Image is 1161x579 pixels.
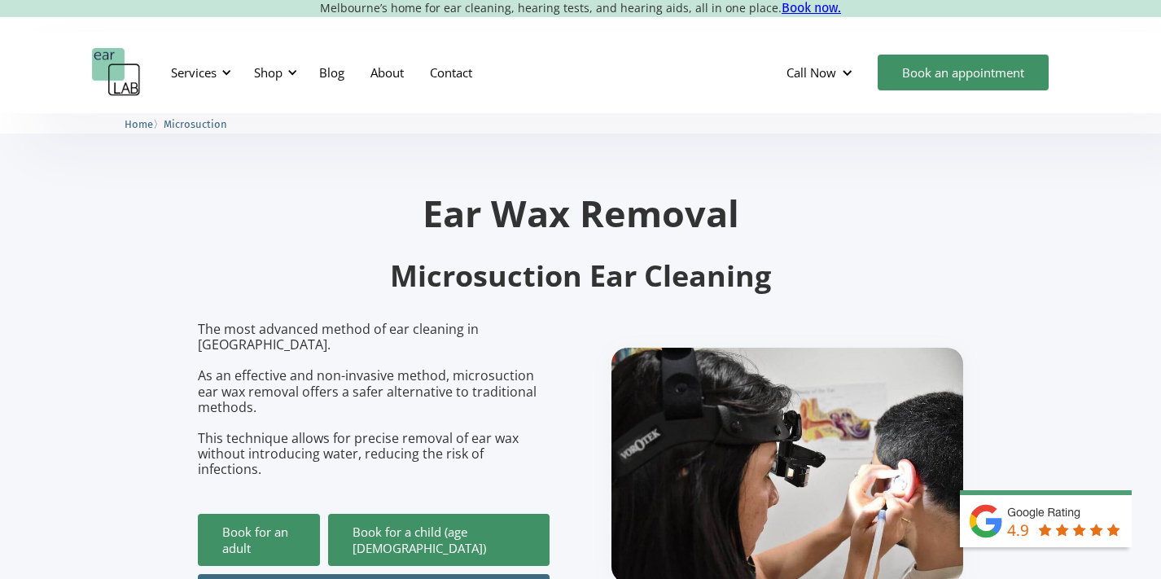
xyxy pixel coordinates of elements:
[125,116,153,131] a: Home
[164,118,227,130] span: Microsuction
[244,48,302,97] div: Shop
[161,48,236,97] div: Services
[357,49,417,96] a: About
[125,118,153,130] span: Home
[92,48,141,97] a: home
[786,64,836,81] div: Call Now
[878,55,1049,90] a: Book an appointment
[773,48,870,97] div: Call Now
[198,257,963,296] h2: Microsuction Ear Cleaning
[417,49,485,96] a: Contact
[198,514,320,566] a: Book for an adult
[198,195,963,231] h1: Ear Wax Removal
[254,64,283,81] div: Shop
[306,49,357,96] a: Blog
[328,514,550,566] a: Book for a child (age [DEMOGRAPHIC_DATA])
[164,116,227,131] a: Microsuction
[171,64,217,81] div: Services
[125,116,164,133] li: 〉
[198,322,550,478] p: The most advanced method of ear cleaning in [GEOGRAPHIC_DATA]. As an effective and non-invasive m...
